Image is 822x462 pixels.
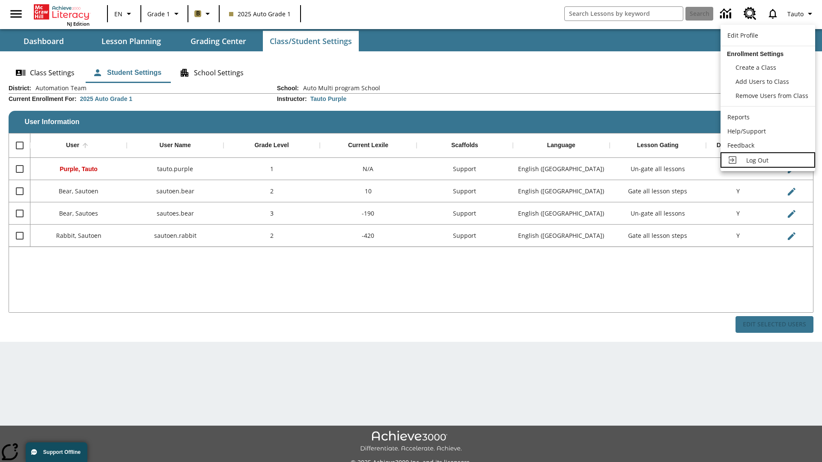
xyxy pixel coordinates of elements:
[736,92,808,100] span: Remove Users from Class
[746,156,768,164] span: Log Out
[727,113,750,121] span: Reports
[727,127,766,135] span: Help/Support
[736,77,789,86] span: Add Users to Class
[727,50,783,57] span: Enrollment Settings
[727,31,758,39] span: Edit Profile
[727,141,754,149] span: Feedback
[736,63,776,71] span: Create a Class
